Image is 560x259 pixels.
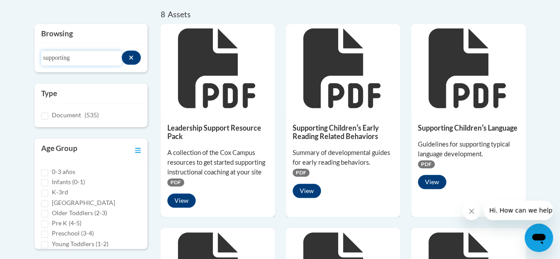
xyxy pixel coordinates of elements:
[52,187,68,197] label: K-3rd
[41,143,77,155] h3: Age Group
[293,169,309,177] span: PDF
[293,184,321,198] button: View
[463,202,480,220] iframe: Close message
[85,111,99,119] span: (535)
[161,10,165,19] span: 8
[52,167,75,177] label: 0-3 años
[52,198,115,208] label: [GEOGRAPHIC_DATA]
[52,218,81,228] label: Pre K (4-5)
[167,178,184,186] span: PDF
[41,88,141,99] h3: Type
[418,139,519,159] div: Guidelines for supporting typical language development.
[167,124,268,141] h5: Leadership Support Resource Pack
[41,50,122,66] input: Search resources
[167,148,268,177] div: A collection of the Cox Campus resources to get started supporting instructional coaching at your...
[52,208,107,218] label: Older Toddlers (2-3)
[52,111,81,119] span: Document
[52,177,85,187] label: Infants (0-1)
[418,175,446,189] button: View
[52,239,108,249] label: Young Toddlers (1-2)
[5,6,72,13] span: Hi. How can we help?
[122,50,141,65] button: Search resources
[293,148,394,167] div: Summary of developmental guides for early reading behaviors.
[168,10,191,19] span: Assets
[525,224,553,252] iframe: Button to launch messaging window
[167,193,196,208] button: View
[418,160,435,168] span: PDF
[135,143,141,155] a: Toggle collapse
[41,28,141,39] h3: Browsing
[52,228,94,238] label: Preschool (3-4)
[418,124,519,132] h5: Supporting Childrenʹs Language
[484,201,553,220] iframe: Message from company
[293,124,394,141] h5: Supporting Childrenʹs Early Reading Related Behaviors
